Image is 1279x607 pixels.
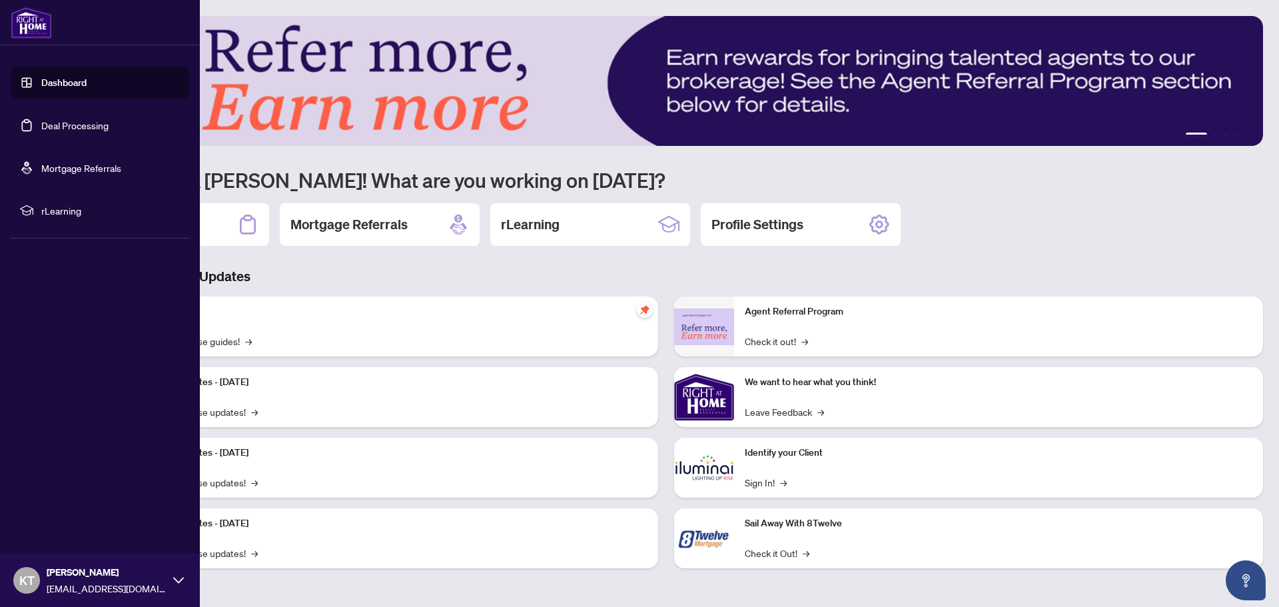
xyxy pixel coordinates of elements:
a: Check it Out!→ [745,546,809,560]
button: Open asap [1226,560,1266,600]
span: → [780,475,787,490]
span: → [251,404,258,419]
a: Deal Processing [41,119,109,131]
button: 2 [1212,133,1218,138]
span: → [817,404,824,419]
img: logo [11,7,52,39]
span: → [245,334,252,348]
button: 4 [1234,133,1239,138]
span: rLearning [41,203,180,218]
button: 5 [1244,133,1250,138]
p: Platform Updates - [DATE] [140,375,647,390]
a: Check it out!→ [745,334,808,348]
a: Dashboard [41,77,87,89]
img: Slide 0 [69,16,1263,146]
span: → [801,334,808,348]
span: → [251,546,258,560]
span: pushpin [637,302,653,318]
span: → [251,475,258,490]
span: KT [19,571,35,590]
span: [PERSON_NAME] [47,565,167,580]
p: Platform Updates - [DATE] [140,446,647,460]
img: Identify your Client [674,438,734,498]
a: Mortgage Referrals [41,162,121,174]
img: We want to hear what you think! [674,367,734,427]
img: Sail Away With 8Twelve [674,508,734,568]
p: Self-Help [140,304,647,319]
p: Identify your Client [745,446,1252,460]
p: Agent Referral Program [745,304,1252,319]
span: → [803,546,809,560]
h2: Mortgage Referrals [290,215,408,234]
button: 1 [1186,133,1207,138]
img: Agent Referral Program [674,308,734,345]
h1: Welcome back [PERSON_NAME]! What are you working on [DATE]? [69,167,1263,193]
button: 3 [1223,133,1228,138]
h2: rLearning [501,215,560,234]
p: Sail Away With 8Twelve [745,516,1252,531]
span: [EMAIL_ADDRESS][DOMAIN_NAME] [47,581,167,596]
h2: Profile Settings [711,215,803,234]
a: Leave Feedback→ [745,404,824,419]
h3: Brokerage & Industry Updates [69,267,1263,286]
p: Platform Updates - [DATE] [140,516,647,531]
p: We want to hear what you think! [745,375,1252,390]
a: Sign In!→ [745,475,787,490]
